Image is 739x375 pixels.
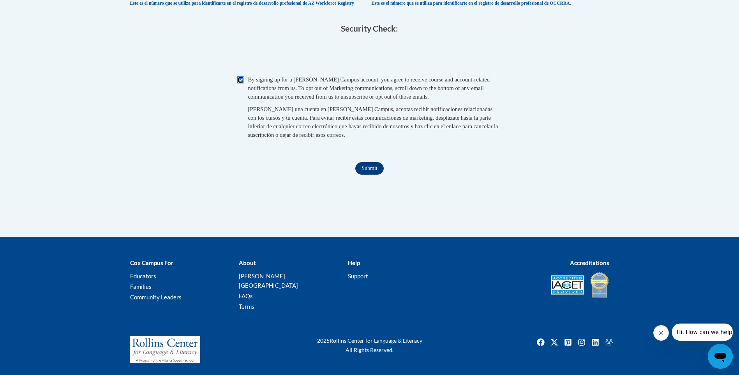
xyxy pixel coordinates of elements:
[239,259,256,266] b: About
[551,275,584,295] img: Accredited IACET® Provider
[239,303,254,310] a: Terms
[589,336,601,348] img: LinkedIn icon
[341,23,398,33] span: Security Check:
[590,271,609,299] img: IDA® Accredited
[239,292,253,299] a: FAQs
[575,336,588,348] img: Instagram icon
[130,272,156,279] a: Educators
[130,259,173,266] b: Cox Campus For
[248,76,490,100] span: By signing up for a [PERSON_NAME] Campus account, you agree to receive course and account-related...
[5,5,63,12] span: Hi. How can we help?
[130,336,200,363] img: Rollins Center for Language & Literacy - A Program of the Atlanta Speech School
[548,336,561,348] img: Twitter icon
[548,336,561,348] a: Twitter
[310,41,429,71] iframe: reCAPTCHA
[575,336,588,348] a: Instagram
[288,336,452,355] div: Rollins Center for Language & Literacy All Rights Reserved.
[248,106,498,138] span: [PERSON_NAME] una cuenta en [PERSON_NAME] Campus, aceptas recibir notificaciones relacionadas con...
[708,344,733,369] iframe: Button to launch messaging window
[239,272,298,289] a: [PERSON_NAME][GEOGRAPHIC_DATA]
[562,336,574,348] a: Pinterest
[355,162,383,175] input: Submit
[348,259,360,266] b: Help
[653,325,669,341] iframe: Close message
[603,336,615,348] a: Facebook Group
[317,337,330,344] span: 2025
[534,336,547,348] img: Facebook icon
[603,336,615,348] img: Facebook group icon
[589,336,601,348] a: Linkedin
[534,336,547,348] a: Facebook
[672,324,733,341] iframe: Message from company
[130,283,152,290] a: Families
[348,272,368,279] a: Support
[130,294,182,301] a: Community Leaders
[562,336,574,348] img: Pinterest icon
[570,259,609,266] b: Accreditations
